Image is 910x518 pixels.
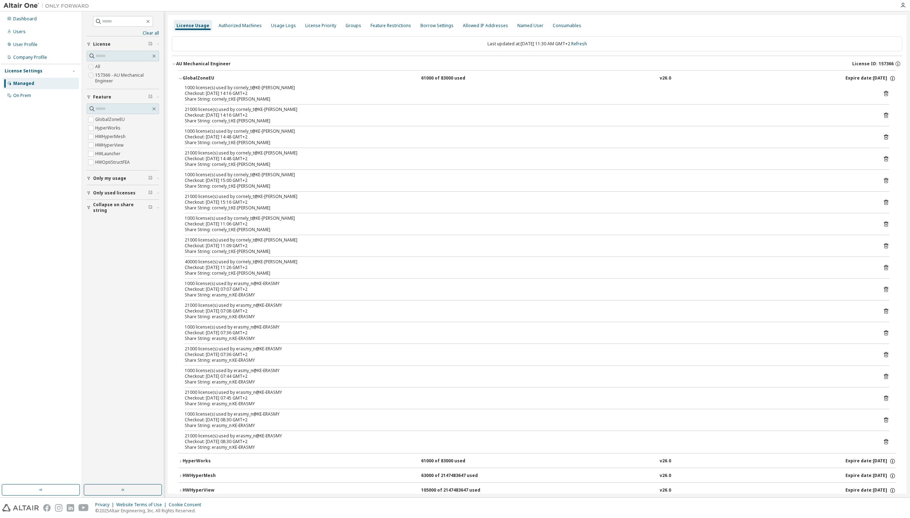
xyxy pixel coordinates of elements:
[185,368,872,374] div: 1000 license(s) used by erasmy_n@KE-ERASMY
[169,502,205,508] div: Cookie Consent
[571,41,587,47] a: Refresh
[660,473,671,479] div: v26.0
[87,185,159,201] button: Only used licenses
[148,190,153,196] span: Clear filter
[553,23,581,29] div: Consumables
[185,128,872,134] div: 1000 license(s) used by cornely_t@KE-[PERSON_NAME]
[421,75,485,82] div: 61000 of 83000 used
[95,158,131,167] label: HWOptiStructFEA
[95,149,122,158] label: HWLauncher
[185,243,872,249] div: Checkout: [DATE] 11:09 GMT+2
[185,91,872,96] div: Checkout: [DATE] 14:16 GMT+2
[185,85,872,91] div: 1000 license(s) used by cornely_t@KE-[PERSON_NAME]
[370,23,411,29] div: Feature Restrictions
[185,107,872,112] div: 21000 license(s) used by cornely_t@KE-[PERSON_NAME]
[219,23,262,29] div: Authorized Machines
[148,205,153,210] span: Clear filter
[95,132,127,141] label: HWHyperMesh
[95,508,205,514] p: © 2025 Altair Engineering, Inc. All Rights Reserved.
[185,390,872,395] div: 21000 license(s) used by erasmy_n@KE-ERASMY
[185,445,872,450] div: Share String: erasmy_n:KE-ERASMY
[95,502,116,508] div: Privacy
[5,68,42,74] div: License Settings
[183,473,247,479] div: HWHyperMesh
[185,150,872,156] div: 21000 license(s) used by cornely_t@KE-[PERSON_NAME]
[185,237,872,243] div: 21000 license(s) used by cornely_t@KE-[PERSON_NAME]
[185,199,872,205] div: Checkout: [DATE] 15:16 GMT+2
[185,227,872,233] div: Share String: cornely_t:KE-[PERSON_NAME]
[93,176,126,181] span: Only my usage
[463,23,508,29] div: Allowed IP Addresses
[185,178,872,183] div: Checkout: [DATE] 15:00 GMT+2
[185,221,872,227] div: Checkout: [DATE] 11:06 GMT+2
[185,134,872,140] div: Checkout: [DATE] 14:48 GMT+2
[183,75,247,82] div: GlobalZoneEU
[183,458,247,464] div: HyperWorks
[13,55,47,60] div: Company Profile
[176,61,231,67] div: AU Mechanical Engineer
[185,265,872,270] div: Checkout: [DATE] 11:26 GMT+2
[93,190,136,196] span: Only used licenses
[95,124,122,132] label: HyperWorks
[4,2,93,9] img: Altair One
[43,504,51,512] img: facebook.svg
[185,249,872,254] div: Share String: cornely_t:KE-[PERSON_NAME]
[852,61,894,67] span: License ID: 157366
[95,115,126,124] label: GlobalZoneEU
[95,62,102,71] label: All
[185,336,872,341] div: Share String: erasmy_n:KE-ERASMY
[13,29,26,35] div: Users
[178,71,896,86] button: GlobalZoneEU61000 of 83000 usedv26.0Expire date:[DATE]
[185,374,872,379] div: Checkout: [DATE] 07:44 GMT+2
[93,41,111,47] span: License
[2,504,39,512] img: altair_logo.svg
[185,433,872,439] div: 21000 license(s) used by erasmy_n@KE-ERASMY
[148,94,153,100] span: Clear filter
[13,81,34,86] div: Managed
[185,423,872,428] div: Share String: erasmy_n:KE-ERASMY
[845,487,896,494] div: Expire date: [DATE]
[660,75,671,82] div: v26.0
[185,379,872,385] div: Share String: erasmy_n:KE-ERASMY
[87,30,159,36] a: Clear all
[178,468,896,484] button: HWHyperMesh63000 of 2147483647 usedv26.0Expire date:[DATE]
[185,194,872,199] div: 21000 license(s) used by cornely_t@KE-[PERSON_NAME]
[271,23,296,29] div: Usage Logs
[517,23,543,29] div: Named User
[185,259,872,265] div: 40000 license(s) used by cornely_t@KE-[PERSON_NAME]
[660,487,671,494] div: v26.0
[185,303,872,308] div: 21000 license(s) used by erasmy_n@KE-ERASMY
[87,200,159,215] button: Collapse on share string
[185,96,872,102] div: Share String: cornely_t:KE-[PERSON_NAME]
[185,156,872,162] div: Checkout: [DATE] 14:48 GMT+2
[185,270,872,276] div: Share String: cornely_t:KE-[PERSON_NAME]
[148,176,153,181] span: Clear filter
[13,93,31,98] div: On Prem
[95,141,125,149] label: HWHyperView
[178,483,896,498] button: HWHyperView105000 of 2147483647 usedv26.0Expire date:[DATE]
[185,118,872,124] div: Share String: cornely_t:KE-[PERSON_NAME]
[185,140,872,146] div: Share String: cornely_t:KE-[PERSON_NAME]
[421,487,485,494] div: 105000 of 2147483647 used
[185,215,872,221] div: 1000 license(s) used by cornely_t@KE-[PERSON_NAME]
[185,330,872,336] div: Checkout: [DATE] 07:36 GMT+2
[185,417,872,423] div: Checkout: [DATE] 08:30 GMT+2
[55,504,62,512] img: instagram.svg
[420,23,454,29] div: Borrow Settings
[177,23,209,29] div: License Usage
[67,504,74,512] img: linkedin.svg
[185,439,872,445] div: Checkout: [DATE] 08:30 GMT+2
[660,458,671,464] div: v26.0
[87,36,159,52] button: License
[185,314,872,320] div: Share String: erasmy_n:KE-ERASMY
[185,183,872,189] div: Share String: cornely_t:KE-[PERSON_NAME]
[185,162,872,167] div: Share String: cornely_t:KE-[PERSON_NAME]
[185,308,872,314] div: Checkout: [DATE] 07:08 GMT+2
[185,411,872,417] div: 1000 license(s) used by erasmy_n@KE-ERASMY
[172,36,902,51] div: Last updated at: [DATE] 11:30 AM GMT+2
[87,89,159,105] button: Feature
[845,75,896,82] div: Expire date: [DATE]
[305,23,336,29] div: License Priority
[116,502,169,508] div: Website Terms of Use
[185,172,872,178] div: 1000 license(s) used by cornely_t@KE-[PERSON_NAME]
